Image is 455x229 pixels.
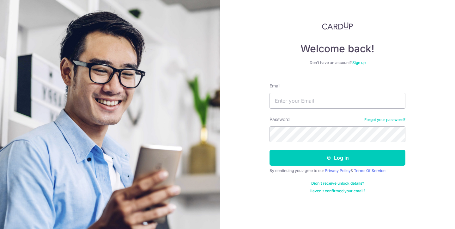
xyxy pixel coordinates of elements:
a: Sign up [352,60,366,65]
label: Password [270,116,290,123]
div: Don’t have an account? [270,60,405,65]
a: Didn't receive unlock details? [311,181,364,186]
button: Log in [270,150,405,166]
a: Privacy Policy [325,168,351,173]
a: Forgot your password? [364,117,405,122]
input: Enter your Email [270,93,405,109]
a: Terms Of Service [354,168,385,173]
img: CardUp Logo [322,22,353,30]
div: By continuing you agree to our & [270,168,405,173]
h4: Welcome back! [270,42,405,55]
a: Haven't confirmed your email? [310,188,365,194]
label: Email [270,83,280,89]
